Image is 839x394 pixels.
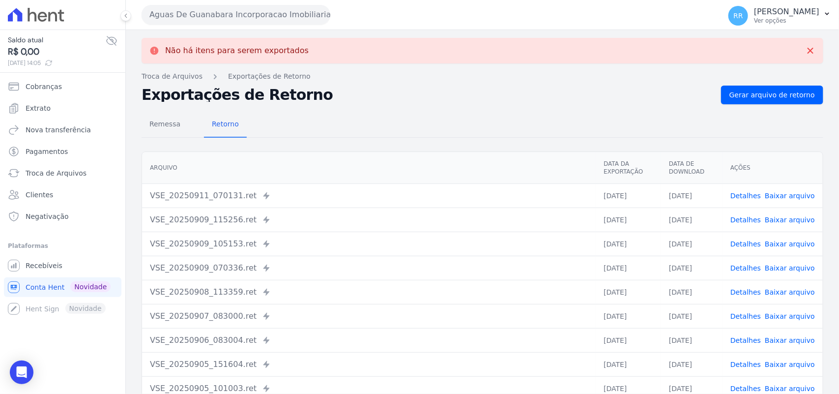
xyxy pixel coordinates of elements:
[661,280,723,304] td: [DATE]
[765,336,815,344] a: Baixar arquivo
[754,17,819,25] p: Ver opções
[26,261,62,271] span: Recebíveis
[729,90,815,100] span: Gerar arquivo de retorno
[596,232,661,256] td: [DATE]
[4,98,121,118] a: Extrato
[596,152,661,184] th: Data da Exportação
[596,352,661,376] td: [DATE]
[730,385,761,393] a: Detalhes
[26,147,68,156] span: Pagamentos
[661,256,723,280] td: [DATE]
[4,185,121,205] a: Clientes
[26,103,51,113] span: Extrato
[26,212,69,221] span: Negativação
[150,238,588,250] div: VSE_20250909_105153.ret
[142,88,713,102] h2: Exportações de Retorno
[661,183,723,208] td: [DATE]
[150,359,588,370] div: VSE_20250905_151604.ret
[70,281,111,292] span: Novidade
[4,77,121,96] a: Cobranças
[765,312,815,320] a: Baixar arquivo
[10,361,33,384] div: Open Intercom Messenger
[730,336,761,344] a: Detalhes
[150,334,588,346] div: VSE_20250906_083004.ret
[4,207,121,226] a: Negativação
[730,216,761,224] a: Detalhes
[150,310,588,322] div: VSE_20250907_083000.ret
[730,361,761,368] a: Detalhes
[142,71,203,82] a: Troca de Arquivos
[754,7,819,17] p: [PERSON_NAME]
[733,12,743,19] span: RR
[228,71,311,82] a: Exportações de Retorno
[4,256,121,275] a: Recebíveis
[8,77,117,319] nav: Sidebar
[661,152,723,184] th: Data de Download
[142,112,188,138] a: Remessa
[150,262,588,274] div: VSE_20250909_070336.ret
[204,112,247,138] a: Retorno
[661,328,723,352] td: [DATE]
[661,232,723,256] td: [DATE]
[4,120,121,140] a: Nova transferência
[730,240,761,248] a: Detalhes
[765,264,815,272] a: Baixar arquivo
[8,35,106,45] span: Saldo atual
[8,59,106,67] span: [DATE] 14:05
[730,192,761,200] a: Detalhes
[8,240,117,252] div: Plataformas
[142,71,823,82] nav: Breadcrumb
[723,152,823,184] th: Ações
[26,190,53,200] span: Clientes
[4,142,121,161] a: Pagamentos
[765,216,815,224] a: Baixar arquivo
[144,114,186,134] span: Remessa
[730,312,761,320] a: Detalhes
[596,183,661,208] td: [DATE]
[765,385,815,393] a: Baixar arquivo
[165,46,309,56] p: Não há itens para serem exportados
[4,163,121,183] a: Troca de Arquivos
[765,288,815,296] a: Baixar arquivo
[26,125,91,135] span: Nova transferência
[596,304,661,328] td: [DATE]
[150,190,588,202] div: VSE_20250911_070131.ret
[26,282,64,292] span: Conta Hent
[765,192,815,200] a: Baixar arquivo
[142,5,330,25] button: Aguas De Guanabara Incorporacao Imobiliaria SPE LTDA
[721,86,823,104] a: Gerar arquivo de retorno
[661,352,723,376] td: [DATE]
[661,304,723,328] td: [DATE]
[8,45,106,59] span: R$ 0,00
[596,280,661,304] td: [DATE]
[26,82,62,91] span: Cobranças
[765,361,815,368] a: Baixar arquivo
[150,214,588,226] div: VSE_20250909_115256.ret
[730,288,761,296] a: Detalhes
[26,168,87,178] span: Troca de Arquivos
[142,152,596,184] th: Arquivo
[150,286,588,298] div: VSE_20250908_113359.ret
[765,240,815,248] a: Baixar arquivo
[721,2,839,30] button: RR [PERSON_NAME] Ver opções
[4,277,121,297] a: Conta Hent Novidade
[596,328,661,352] td: [DATE]
[730,264,761,272] a: Detalhes
[206,114,245,134] span: Retorno
[596,208,661,232] td: [DATE]
[661,208,723,232] td: [DATE]
[596,256,661,280] td: [DATE]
